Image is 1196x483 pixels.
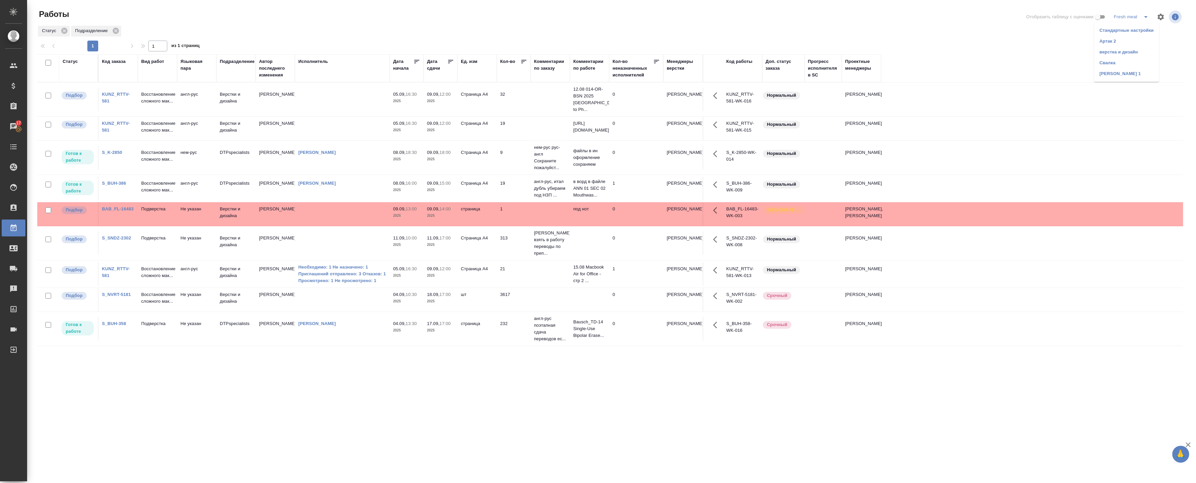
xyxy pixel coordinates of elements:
[497,202,531,226] td: 1
[457,146,497,169] td: Страница А4
[141,180,174,193] p: Восстановление сложного мак...
[393,92,406,97] p: 05.09,
[180,58,213,72] div: Языковая пара
[461,58,477,65] div: Ед. изм
[406,92,417,97] p: 16:30
[667,180,699,187] p: [PERSON_NAME]
[845,58,878,72] div: Проектные менеджеры
[141,320,174,327] p: Подверстка
[256,202,295,226] td: [PERSON_NAME]
[723,262,762,286] td: KUNZ_RTTV-581-WK-013
[102,121,130,133] a: KUNZ_RTTV-581
[1094,25,1159,36] li: Стандартные настройки
[256,288,295,312] td: [PERSON_NAME]
[667,291,699,298] p: [PERSON_NAME]
[723,231,762,255] td: S_SNDZ-2302-WK-008
[500,58,515,65] div: Кол-во
[141,91,174,105] p: Восстановление сложного мак...
[102,181,126,186] a: S_BUH-386
[767,207,801,213] p: [DEMOGRAPHIC_DATA]
[457,262,497,286] td: Страница А4
[440,150,451,155] p: 18:00
[102,266,130,278] a: KUNZ_RTTV-581
[298,58,328,65] div: Исполнитель
[216,288,256,312] td: Верстки и дизайна
[427,206,440,211] p: 09.09,
[709,177,725,193] button: Здесь прячутся важные кнопки
[427,150,440,155] p: 09.09,
[66,267,83,273] p: Подбор
[609,262,663,286] td: 1
[75,27,110,34] p: Подразделение
[256,317,295,341] td: [PERSON_NAME]
[842,146,881,169] td: [PERSON_NAME]
[667,58,699,72] div: Менеджеры верстки
[406,206,417,211] p: 13:00
[427,235,440,240] p: 11.09,
[842,177,881,200] td: [PERSON_NAME]
[842,262,881,286] td: [PERSON_NAME]
[177,177,216,200] td: англ-рус
[427,266,440,271] p: 09.09,
[440,235,451,240] p: 17:00
[71,26,121,37] div: Подразделение
[177,202,216,226] td: Не указан
[842,288,881,312] td: [PERSON_NAME]
[259,58,292,78] div: Автор последнего изменения
[497,117,531,140] td: 19
[723,317,762,341] td: S_BUH-358-WK-016
[497,146,531,169] td: 9
[42,27,59,34] p: Статус
[726,58,752,65] div: Код работы
[667,120,699,127] p: [PERSON_NAME]
[440,121,451,126] p: 12:00
[216,88,256,111] td: Верстки и дизайна
[573,86,606,113] p: 12.08 014-OR-BSN 2025 [GEOGRAPHIC_DATA] to Ph...
[842,88,881,111] td: [PERSON_NAME]
[102,92,130,103] a: KUNZ_RTTV-581
[406,292,417,297] p: 10:30
[457,202,497,226] td: страница
[1094,47,1159,57] li: верстка и дизайн
[393,272,420,279] p: 2025
[767,292,787,299] p: Срочный
[406,181,417,186] p: 16:00
[440,181,451,186] p: 15:00
[808,58,838,78] div: Прогресс исполнителя в SC
[61,149,94,165] div: Исполнитель может приступить к работе
[393,127,420,134] p: 2025
[406,321,417,326] p: 13:30
[393,321,406,326] p: 04.09,
[66,236,83,243] p: Подбор
[66,92,83,99] p: Подбор
[393,212,420,219] p: 2025
[37,9,69,20] span: Работы
[216,262,256,286] td: Верстки и дизайна
[767,267,796,273] p: Нормальный
[216,117,256,140] td: Верстки и дизайна
[1169,10,1183,23] span: Посмотреть информацию
[141,206,174,212] p: Подверстка
[842,117,881,140] td: [PERSON_NAME]
[61,235,94,244] div: Можно подбирать исполнителей
[457,288,497,312] td: шт
[393,187,420,193] p: 2025
[534,178,567,199] p: англ-рус, итал дубль убираем под НЗП ...
[709,146,725,162] button: Здесь прячутся важные кнопки
[141,266,174,279] p: Восстановление сложного мак...
[177,288,216,312] td: Не указан
[845,206,878,219] p: [PERSON_NAME], [PERSON_NAME]
[298,150,336,155] a: [PERSON_NAME]
[440,92,451,97] p: 12:00
[393,156,420,163] p: 2025
[609,146,663,169] td: 0
[573,120,606,134] p: [URL][DOMAIN_NAME]..
[216,202,256,226] td: Верстки и дизайна
[573,178,606,199] p: в ворд в файле ANN 01 SEC 02 Mouthwas...
[177,88,216,111] td: англ-рус
[66,207,83,213] p: Подбор
[709,88,725,104] button: Здесь прячутся важные кнопки
[102,150,122,155] a: S_K-2850
[723,146,762,169] td: S_K-2850-WK-014
[609,177,663,200] td: 1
